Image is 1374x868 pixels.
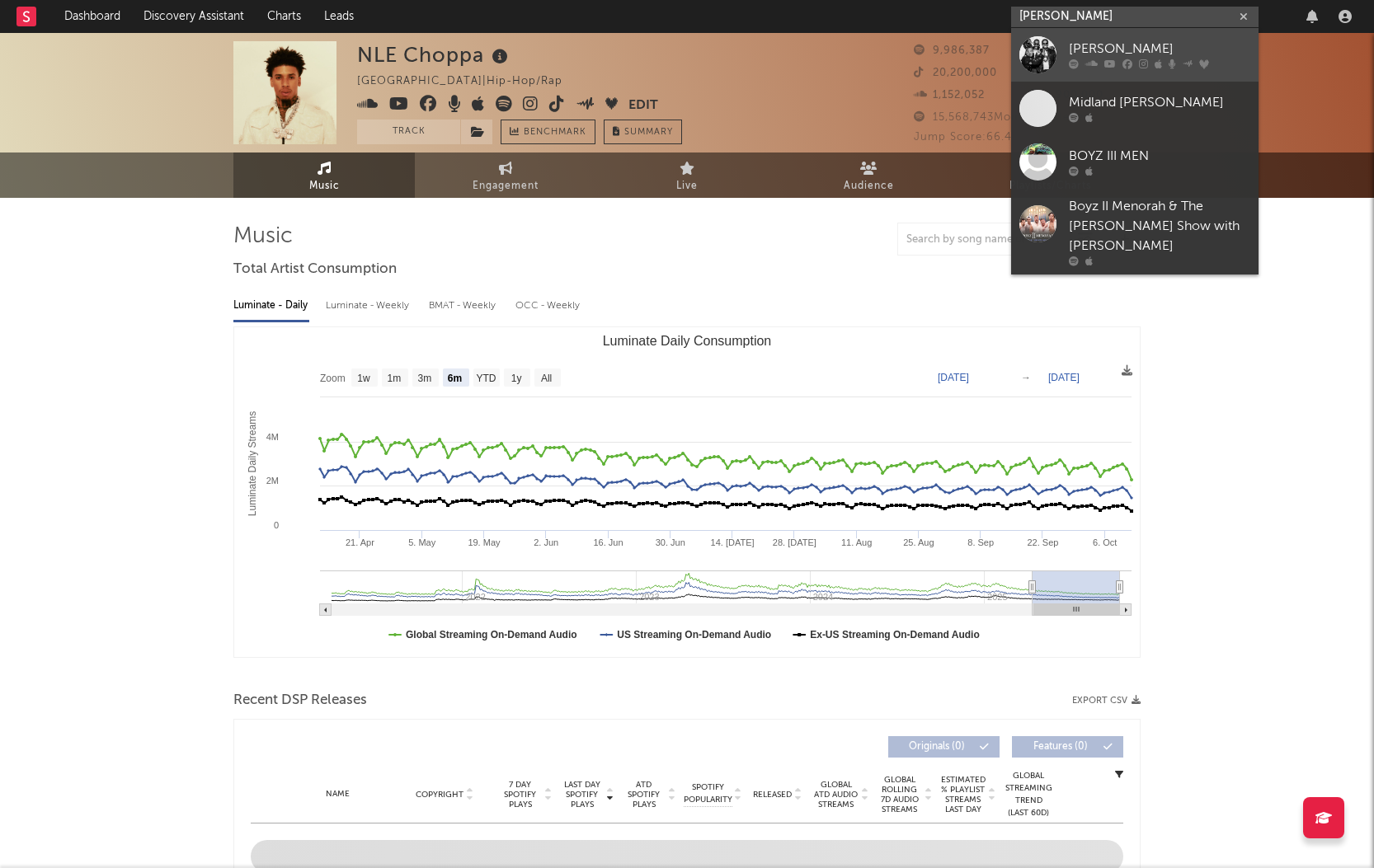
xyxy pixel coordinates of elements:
[622,780,666,809] span: ATD Spotify Plays
[1021,372,1031,383] text: →
[541,373,552,384] text: All
[1072,696,1141,706] button: Export CSV
[604,120,682,144] button: Summary
[1048,372,1080,383] text: [DATE]
[1069,40,1250,59] div: [PERSON_NAME]
[753,790,792,800] span: Released
[326,292,412,320] div: Luminate - Weekly
[1011,82,1259,135] a: Midland [PERSON_NAME]
[346,537,374,547] text: 21. Apr
[233,152,415,198] a: Music
[898,233,1072,246] input: Search by song name or URL
[320,373,346,384] text: Zoom
[266,432,279,442] text: 4M
[1027,537,1058,547] text: 22. Sep
[1093,537,1117,547] text: 6. Oct
[388,373,402,384] text: 1m
[284,788,392,800] div: Name
[473,176,539,196] span: Engagement
[1009,176,1091,196] span: Playlists/Charts
[1023,742,1099,752] span: Features ( 0 )
[1011,189,1259,274] a: Boyz II Menorah & The [PERSON_NAME] Show with [PERSON_NAME]
[1012,736,1123,758] button: Features(0)
[408,537,436,547] text: 5. May
[416,790,463,800] span: Copyright
[501,120,595,144] a: Benchmark
[914,68,997,78] span: 20,200,000
[914,132,1012,143] span: Jump Score: 66.4
[773,537,816,547] text: 28. [DATE]
[415,152,596,198] a: Engagement
[888,736,1000,758] button: Originals(0)
[468,537,501,547] text: 19. May
[1011,28,1259,82] a: [PERSON_NAME]
[429,292,499,320] div: BMAT - Weekly
[357,373,370,384] text: 1w
[1069,93,1250,113] div: Midland [PERSON_NAME]
[534,537,558,547] text: 2. Jun
[560,780,604,809] span: Last Day Spotify Plays
[877,775,922,814] span: Global Rolling 7D Audio Streams
[624,128,673,137] span: Summary
[628,96,658,116] button: Edit
[498,780,542,809] span: 7 Day Spotify Plays
[1069,147,1250,167] div: BOYZ III MEN
[914,90,985,101] span: 1,152,052
[1004,770,1053,819] div: Global Streaming Trend (Last 60D)
[676,176,698,196] span: Live
[959,152,1141,198] a: Playlists/Charts
[406,629,577,640] text: Global Streaming On-Demand Audio
[357,41,512,68] div: NLE Choppa
[357,72,600,91] div: [GEOGRAPHIC_DATA] | Hip-Hop/Rap
[274,520,279,530] text: 0
[476,373,496,384] text: YTD
[914,45,990,56] span: 9,986,387
[357,120,460,144] button: Track
[967,537,994,547] text: 8. Sep
[813,780,859,809] span: Global ATD Audio Streams
[603,334,772,348] text: Luminate Daily Consumption
[233,292,309,320] div: Luminate - Daily
[914,112,1094,123] span: 15,568,743 Monthly Listeners
[515,292,581,320] div: OCC - Weekly
[1069,197,1250,256] div: Boyz II Menorah & The [PERSON_NAME] Show with [PERSON_NAME]
[684,781,732,806] span: Spotify Popularity
[940,775,986,814] span: Estimated % Playlist Streams Last Day
[938,372,969,383] text: [DATE]
[234,327,1140,657] svg: Luminate Daily Consumption
[247,411,258,516] text: Luminate Daily Streams
[511,373,522,384] text: 1y
[233,260,397,279] span: Total Artist Consumption
[778,152,959,198] a: Audience
[1011,7,1259,27] input: Search for artists
[233,691,367,711] span: Recent DSP Releases
[309,176,340,196] span: Music
[899,742,975,752] span: Originals ( 0 )
[524,123,586,143] span: Benchmark
[617,629,771,640] text: US Streaming On-Demand Audio
[448,373,462,384] text: 6m
[810,629,980,640] text: Ex-US Streaming On-Demand Audio
[596,152,778,198] a: Live
[418,373,432,384] text: 3m
[844,176,894,196] span: Audience
[841,537,872,547] text: 11. Aug
[1011,135,1259,189] a: BOYZ III MEN
[266,476,279,486] text: 2M
[656,537,685,547] text: 30. Jun
[903,537,934,547] text: 25. Aug
[711,537,755,547] text: 14. [DATE]
[593,537,623,547] text: 16. Jun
